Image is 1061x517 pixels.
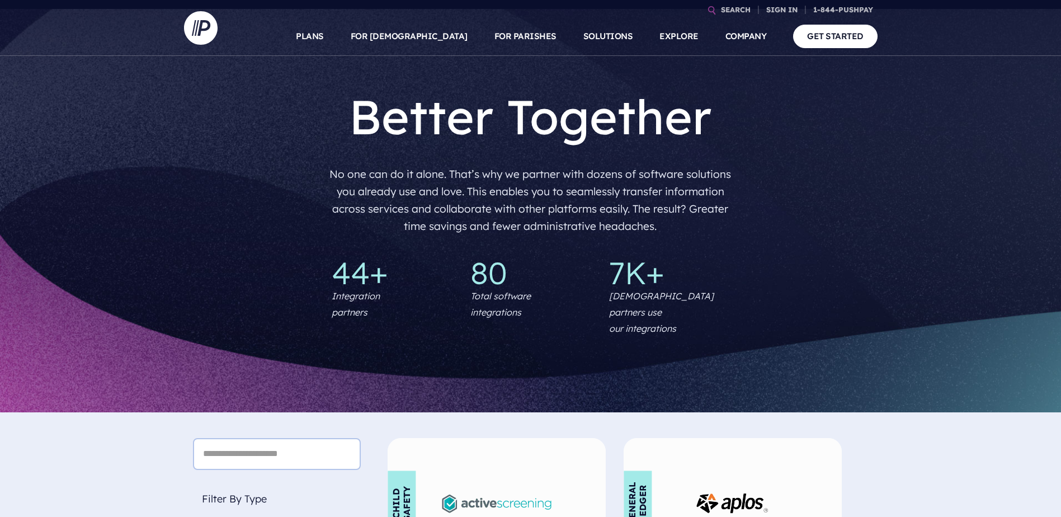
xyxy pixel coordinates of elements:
[583,17,633,56] a: SOLUTIONS
[659,17,699,56] a: EXPLORE
[442,495,551,513] img: Active Screening - Logo
[332,288,380,321] p: Integration partners
[332,257,452,288] p: 44+
[696,493,769,514] img: Aplos - Logo
[470,288,531,321] p: Total software integrations
[609,288,730,336] p: [DEMOGRAPHIC_DATA] partners use our integrations
[725,17,767,56] a: COMPANY
[296,17,324,56] a: PLANS
[609,257,730,288] p: 7K+
[494,17,557,56] a: FOR PARISHES
[351,17,468,56] a: FOR [DEMOGRAPHIC_DATA]
[470,257,591,288] p: 80
[326,87,735,145] h1: Better Together
[326,161,735,239] p: No one can do it alone. That’s why we partner with dozens of software solutions you already use a...
[793,25,878,48] a: GET STARTED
